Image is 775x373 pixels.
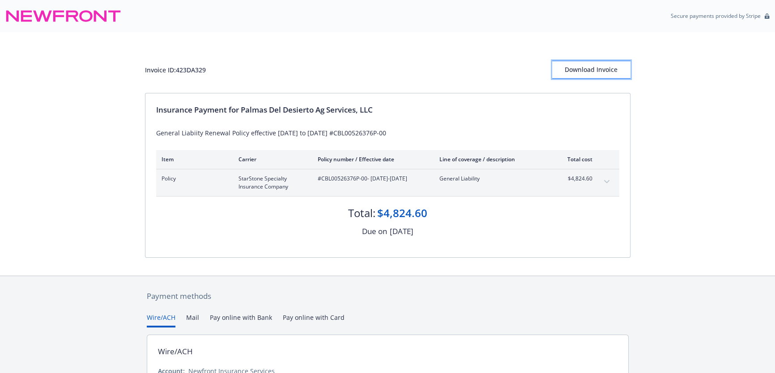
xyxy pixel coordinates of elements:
[147,313,175,327] button: Wire/ACH
[552,61,630,78] div: Download Invoice
[559,175,592,183] span: $4,824.60
[390,226,413,237] div: [DATE]
[147,290,629,302] div: Payment methods
[162,155,224,163] div: Item
[348,205,375,221] div: Total:
[439,175,545,183] span: General Liability
[156,104,619,116] div: Insurance Payment for Palmas Del Desierto Ag Services, LLC
[671,12,761,20] p: Secure payments provided by Stripe
[186,313,199,327] button: Mail
[439,155,545,163] div: Line of coverage / description
[156,169,619,196] div: PolicyStarStone Specialty Insurance Company#CBL00526376P-00- [DATE]-[DATE]General Liability$4,824...
[318,155,425,163] div: Policy number / Effective date
[162,175,224,183] span: Policy
[283,313,345,327] button: Pay online with Card
[156,128,619,138] div: General Liabiity Renewal Policy effective [DATE] to [DATE] #CBL00526376P-00
[552,61,630,79] button: Download Invoice
[362,226,387,237] div: Due on
[210,313,272,327] button: Pay online with Bank
[238,175,303,191] span: StarStone Specialty Insurance Company
[158,346,193,357] div: Wire/ACH
[600,175,614,189] button: expand content
[318,175,425,183] span: #CBL00526376P-00 - [DATE]-[DATE]
[238,155,303,163] div: Carrier
[145,65,206,75] div: Invoice ID: 423DA329
[559,155,592,163] div: Total cost
[377,205,427,221] div: $4,824.60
